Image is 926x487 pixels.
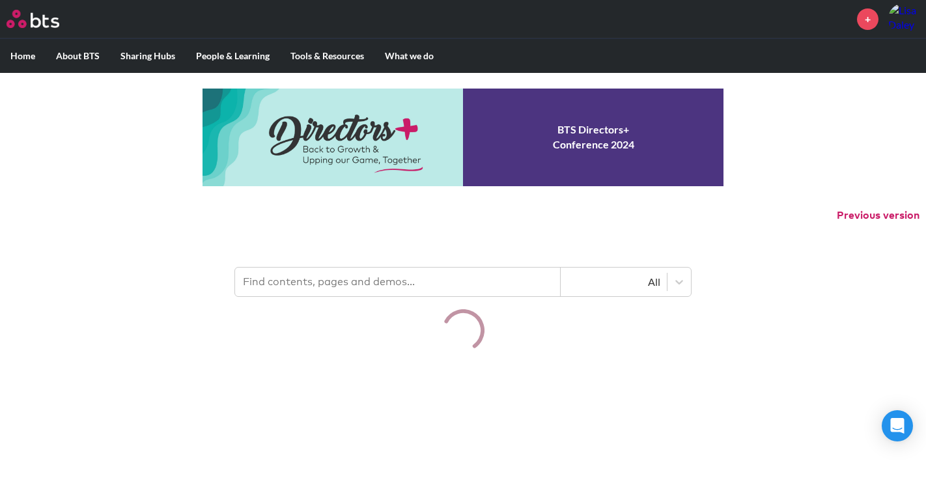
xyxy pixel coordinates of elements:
[280,39,374,73] label: Tools & Resources
[46,39,110,73] label: About BTS
[374,39,444,73] label: What we do
[857,8,878,30] a: +
[837,208,919,223] button: Previous version
[567,275,660,289] div: All
[882,410,913,441] div: Open Intercom Messenger
[7,10,59,28] img: BTS Logo
[110,39,186,73] label: Sharing Hubs
[7,10,83,28] a: Go home
[888,3,919,35] a: Profile
[235,268,561,296] input: Find contents, pages and demos...
[186,39,280,73] label: People & Learning
[888,3,919,35] img: Lisa Daley
[203,89,723,186] a: Conference 2024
